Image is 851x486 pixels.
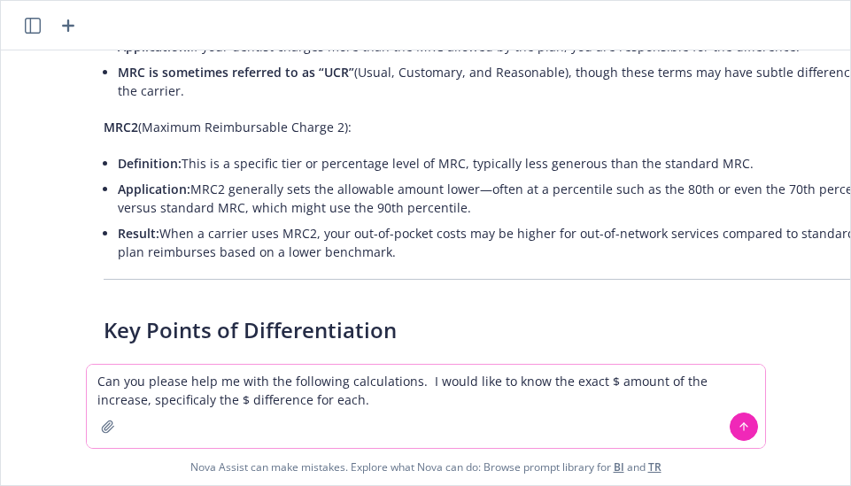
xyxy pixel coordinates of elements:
span: Application: [118,181,190,197]
span: MRC is sometimes referred to as “UCR” [118,64,354,81]
a: BI [614,459,624,474]
span: MRC2 [104,119,138,135]
span: Definition: [118,155,182,172]
span: Nova Assist can make mistakes. Explore what Nova can do: Browse prompt library for and [8,449,843,485]
span: Result: [118,225,159,242]
a: TR [648,459,661,474]
textarea: Can you please help me with the following calculations. I would like to know the exact $ amount o... [87,365,765,448]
